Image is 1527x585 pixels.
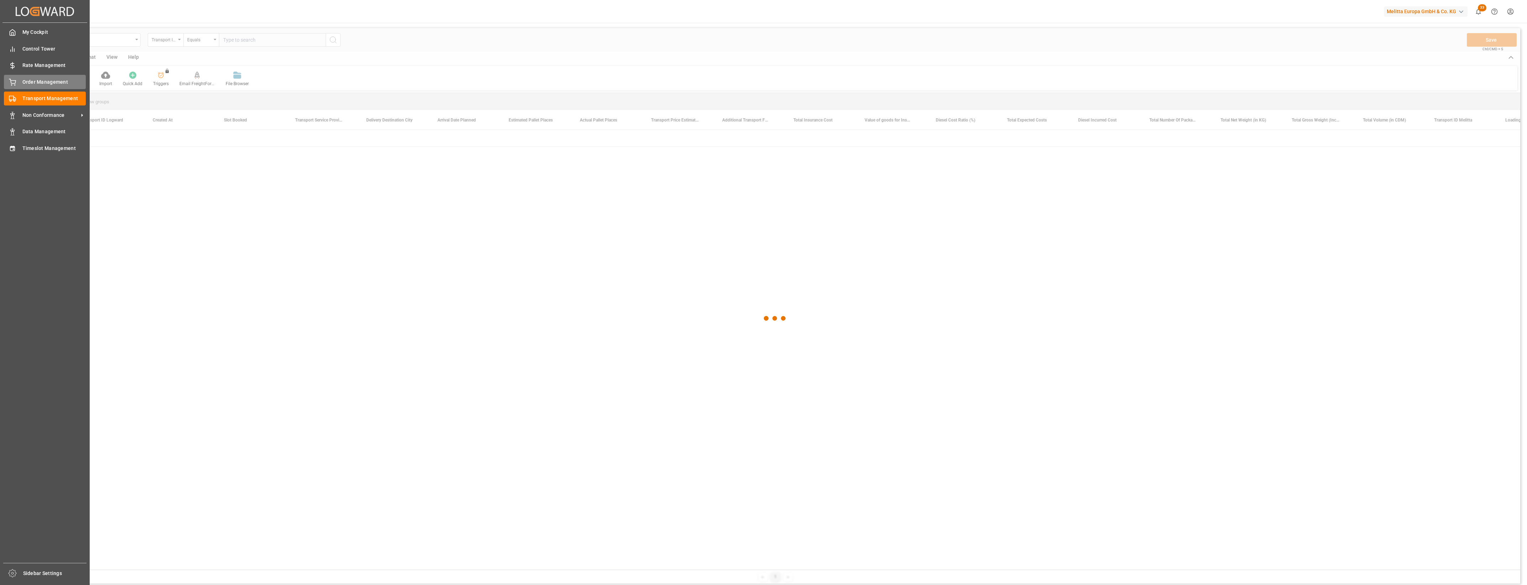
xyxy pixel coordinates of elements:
[4,58,86,72] a: Rate Management
[22,78,86,86] span: Order Management
[1478,4,1486,11] span: 33
[22,112,79,119] span: Non Conformance
[4,75,86,89] a: Order Management
[4,125,86,139] a: Data Management
[22,95,86,102] span: Transport Management
[23,570,87,577] span: Sidebar Settings
[22,29,86,36] span: My Cockpit
[4,25,86,39] a: My Cockpit
[22,128,86,135] span: Data Management
[22,145,86,152] span: Timeslot Management
[1384,5,1470,18] button: Melitta Europa GmbH & Co. KG
[1384,6,1468,17] div: Melitta Europa GmbH & Co. KG
[1470,4,1486,20] button: show 33 new notifications
[22,62,86,69] span: Rate Management
[4,141,86,155] a: Timeslot Management
[1486,4,1502,20] button: Help Center
[22,45,86,53] span: Control Tower
[4,42,86,56] a: Control Tower
[4,92,86,105] a: Transport Management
